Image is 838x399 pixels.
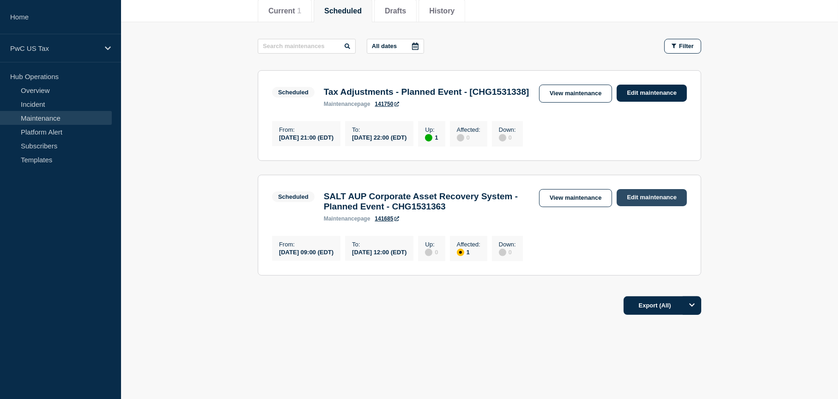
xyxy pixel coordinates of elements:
[385,7,406,15] button: Drafts
[278,89,309,96] div: Scheduled
[499,248,516,256] div: 0
[297,7,301,15] span: 1
[429,7,455,15] button: History
[324,101,370,107] p: page
[457,134,464,141] div: disabled
[425,134,432,141] div: up
[352,241,407,248] p: To :
[499,126,516,133] p: Down :
[367,39,424,54] button: All dates
[457,126,480,133] p: Affected :
[372,43,397,49] p: All dates
[617,85,687,102] a: Edit maintenance
[258,39,356,54] input: Search maintenances
[279,133,334,141] div: [DATE] 21:00 (EDT)
[499,249,506,256] div: disabled
[279,248,334,256] div: [DATE] 09:00 (EDT)
[324,215,370,222] p: page
[352,248,407,256] div: [DATE] 12:00 (EDT)
[679,43,694,49] span: Filter
[664,39,701,54] button: Filter
[617,189,687,206] a: Edit maintenance
[624,296,701,315] button: Export (All)
[324,191,530,212] h3: SALT AUP Corporate Asset Recovery System - Planned Event - CHG1531363
[499,134,506,141] div: disabled
[324,87,529,97] h3: Tax Adjustments - Planned Event - [CHG1531338]
[10,44,99,52] p: PwC US Tax
[457,248,480,256] div: 1
[268,7,301,15] button: Current 1
[352,126,407,133] p: To :
[499,133,516,141] div: 0
[324,7,362,15] button: Scheduled
[278,193,309,200] div: Scheduled
[425,248,438,256] div: 0
[279,126,334,133] p: From :
[457,241,480,248] p: Affected :
[279,241,334,248] p: From :
[457,249,464,256] div: affected
[425,249,432,256] div: disabled
[324,101,358,107] span: maintenance
[499,241,516,248] p: Down :
[539,189,612,207] a: View maintenance
[352,133,407,141] div: [DATE] 22:00 (EDT)
[375,101,399,107] a: 141750
[324,215,358,222] span: maintenance
[375,215,399,222] a: 141685
[425,133,438,141] div: 1
[425,126,438,133] p: Up :
[539,85,612,103] a: View maintenance
[683,296,701,315] button: Options
[457,133,480,141] div: 0
[425,241,438,248] p: Up :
